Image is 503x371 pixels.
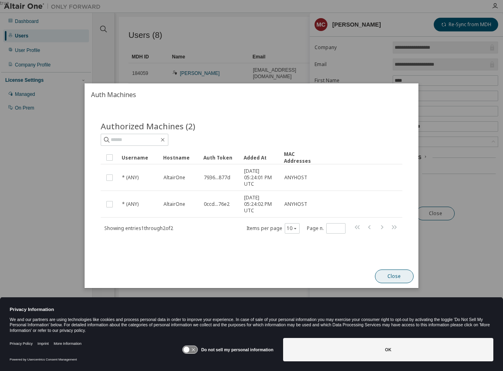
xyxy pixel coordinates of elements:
[122,151,157,164] div: Username
[163,151,197,164] div: Hostname
[85,83,418,106] h2: Auth Machines
[101,120,195,132] span: Authorized Machines (2)
[284,174,307,181] span: ANYHOST
[122,174,139,181] span: * (ANY)
[284,201,307,207] span: ANYHOST
[375,269,414,283] button: Close
[287,225,298,231] button: 10
[122,201,139,207] span: * (ANY)
[284,151,318,164] div: MAC Addresses
[204,174,230,181] span: 7936...877d
[244,195,277,214] span: [DATE] 05:24:02 PM UTC
[104,224,173,231] span: Showing entries 1 through 2 of 2
[164,174,185,181] span: AltairOne
[204,201,230,207] span: 0ccd...76e2
[246,223,300,233] span: Items per page
[164,201,185,207] span: AltairOne
[244,168,277,187] span: [DATE] 05:24:01 PM UTC
[203,151,237,164] div: Auth Token
[244,151,277,164] div: Added At
[307,223,346,233] span: Page n.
